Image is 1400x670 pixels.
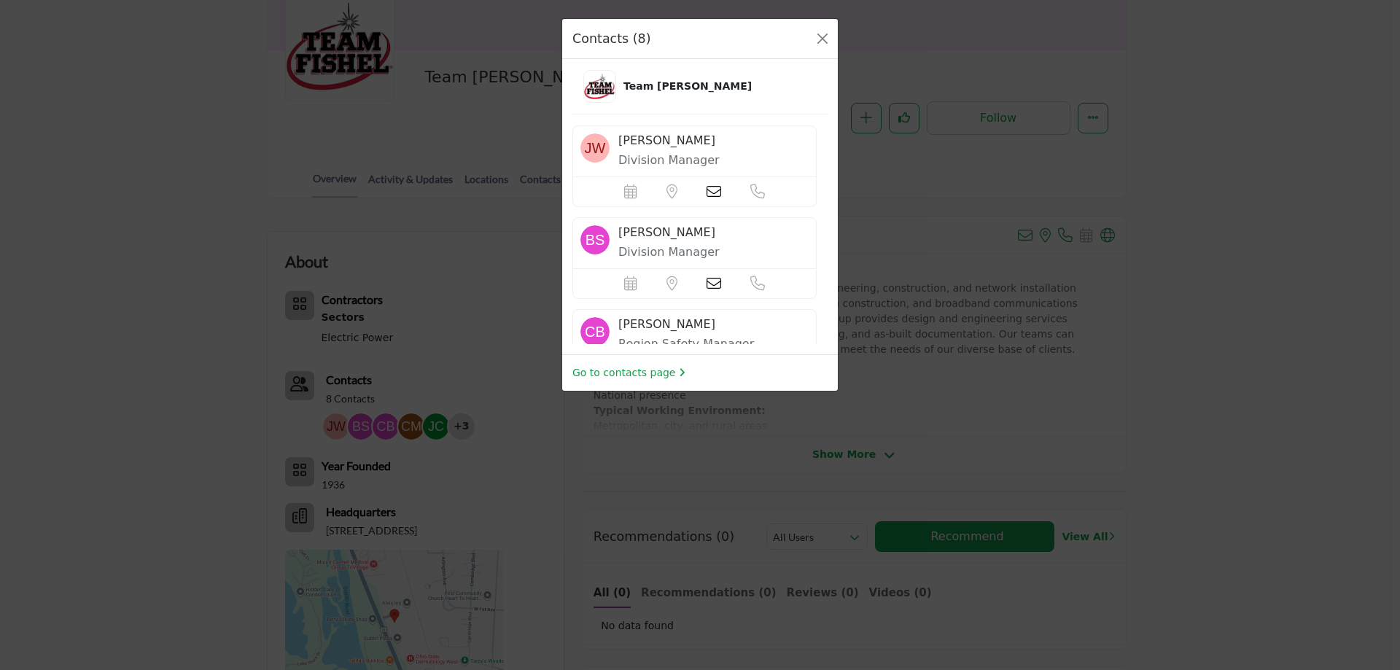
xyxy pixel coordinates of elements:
[580,133,610,163] img: John Wells
[812,28,833,49] button: Close
[618,244,809,261] p: Division Manager
[618,133,715,147] span: [PERSON_NAME]
[618,225,715,239] span: [PERSON_NAME]
[618,317,715,331] span: [PERSON_NAME]
[618,152,809,169] p: Division Manager
[618,335,809,353] p: Region Safety Manager
[572,29,651,48] h1: Contacts (8)
[580,317,610,346] img: Chris Baber
[572,365,685,381] a: Go to contacts page
[584,71,615,102] img: Logo
[580,225,610,254] img: Broc Streit
[623,79,752,94] strong: Team [PERSON_NAME]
